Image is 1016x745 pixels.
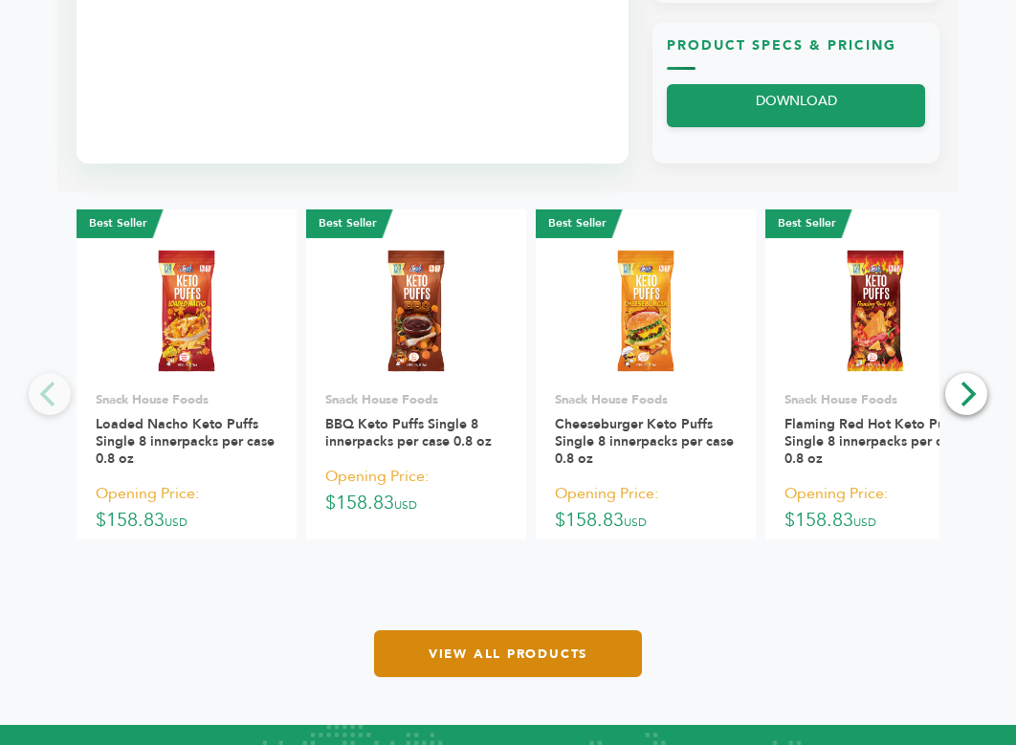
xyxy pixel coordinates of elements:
[624,515,647,530] span: USD
[784,415,963,468] a: Flaming Red Hot Keto Puffs Single 8 innerpacks per case 0.8 oz
[374,630,642,677] a: View All Products
[667,36,925,70] h3: Product Specs & Pricing
[806,241,945,380] img: Flaming Red Hot Keto Puffs Single 8 innerpacks per case 0.8 oz
[96,479,277,536] p: $158.83
[347,241,486,380] img: BBQ Keto Puffs Single 8 innerpacks per case 0.8 oz
[394,497,417,513] span: USD
[667,84,925,127] a: DOWNLOAD
[945,373,987,415] button: Next
[96,415,275,468] a: Loaded Nacho Keto Puffs Single 8 innerpacks per case 0.8 oz
[784,481,888,507] span: Opening Price:
[165,515,188,530] span: USD
[555,479,737,536] p: $158.83
[555,391,737,408] p: Snack House Foods
[325,391,507,408] p: Snack House Foods
[555,415,734,468] a: Cheeseburger Keto Puffs Single 8 innerpacks per case 0.8 oz
[325,464,429,490] span: Opening Price:
[96,391,277,408] p: Snack House Foods
[96,481,199,507] span: Opening Price:
[784,391,966,408] p: Snack House Foods
[325,415,492,450] a: BBQ Keto Puffs Single 8 innerpacks per case 0.8 oz
[118,241,256,380] img: Loaded Nacho Keto Puffs Single 8 innerpacks per case 0.8 oz
[577,241,716,380] img: Cheeseburger Keto Puffs Single 8 innerpacks per case 0.8 oz
[784,479,966,536] p: $158.83
[325,462,507,518] p: $158.83
[555,481,658,507] span: Opening Price:
[853,515,876,530] span: USD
